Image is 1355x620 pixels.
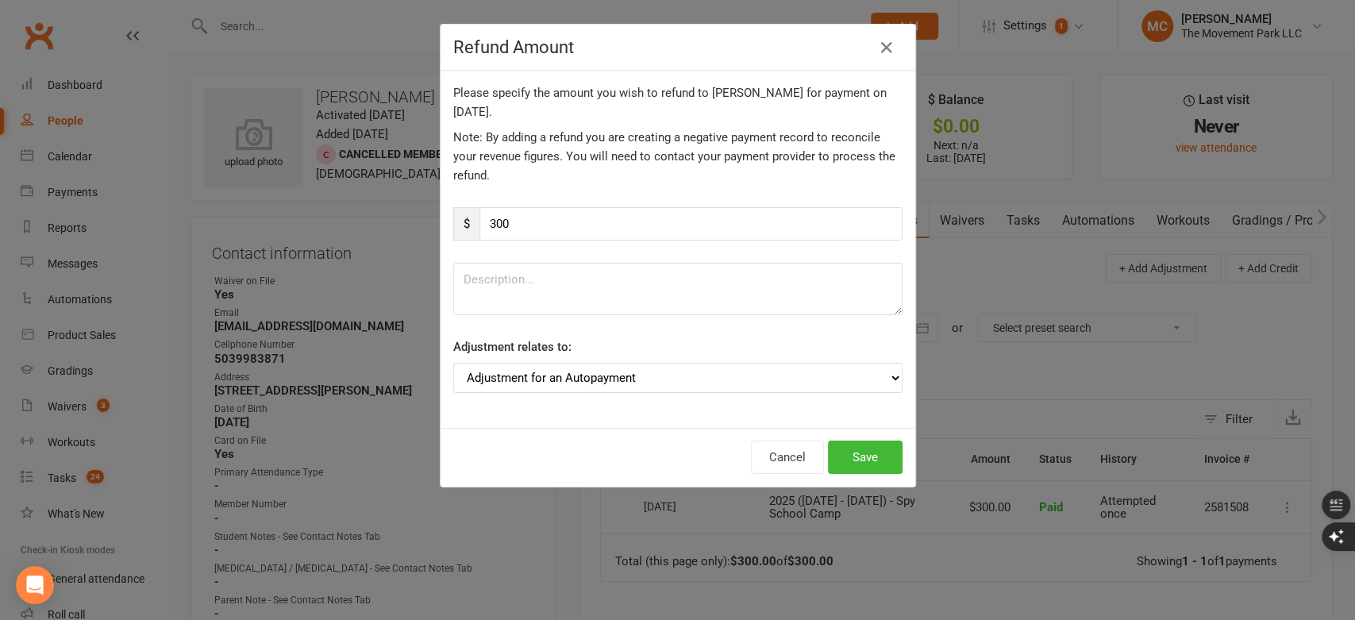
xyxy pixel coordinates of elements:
div: Note: By adding a refund you are creating a negative payment record to reconcile your revenue fig... [453,128,903,185]
button: Cancel [751,441,824,474]
h4: Refund Amount [453,37,903,57]
div: Open Intercom Messenger [16,566,54,604]
span: $ [453,207,479,241]
div: Please specify the amount you wish to refund to [PERSON_NAME] for payment on [DATE]. [453,83,903,121]
button: Close [874,35,899,60]
button: Save [828,441,903,474]
label: Adjustment relates to: [453,337,572,356]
